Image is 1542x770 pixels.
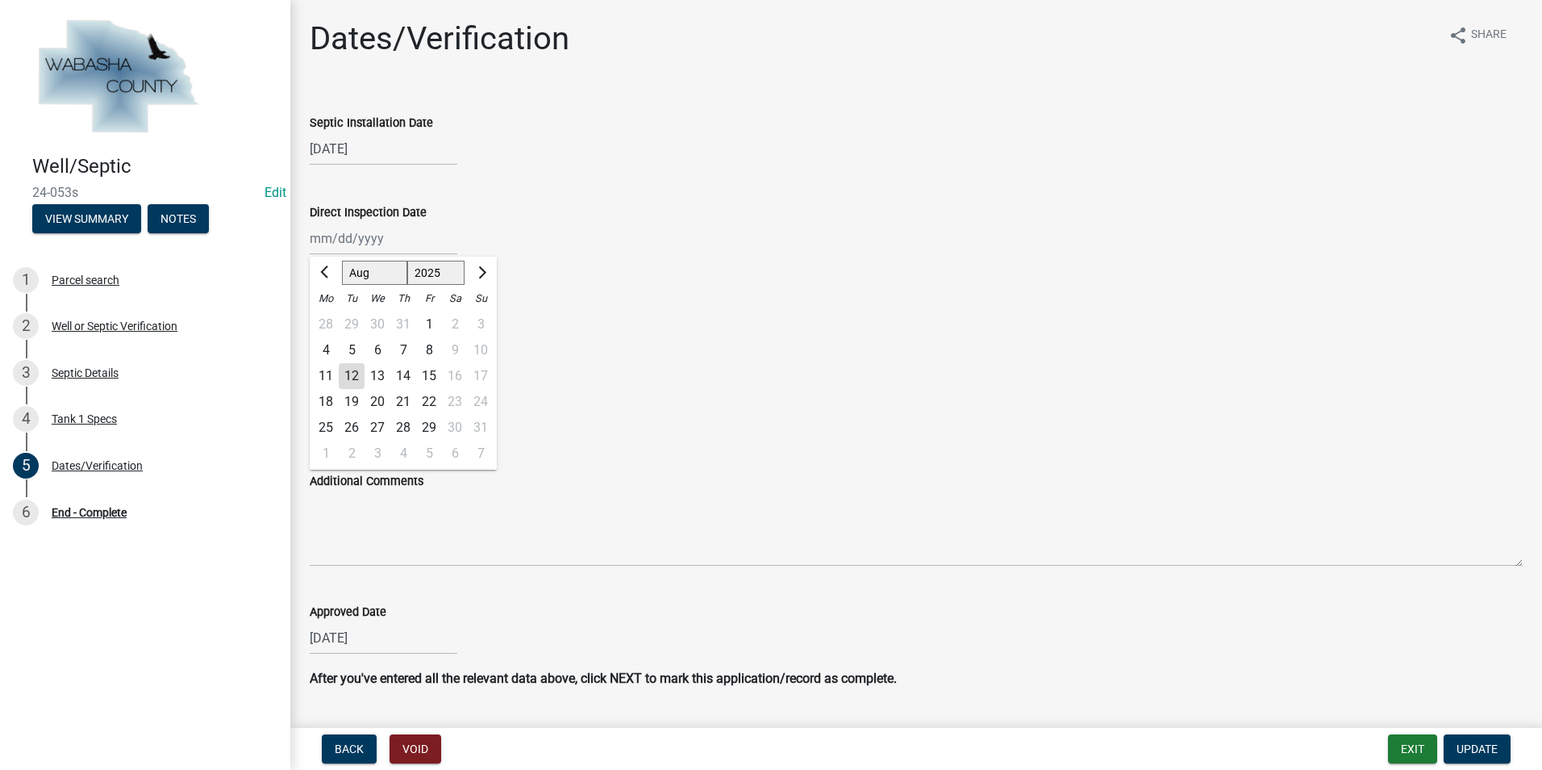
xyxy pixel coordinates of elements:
div: Wednesday, August 20, 2025 [365,389,390,415]
div: 21 [390,389,416,415]
div: We [365,286,390,312]
div: 4 [313,337,339,363]
div: 18 [313,389,339,415]
div: 4 [390,441,416,467]
i: share [1448,26,1468,45]
div: Friday, August 15, 2025 [416,363,442,389]
button: shareShare [1436,19,1519,51]
a: Edit [265,185,286,200]
h1: Dates/Verification [310,19,569,58]
div: 4 [13,406,39,432]
div: 25 [313,415,339,441]
button: Back [322,734,377,764]
button: Exit [1388,734,1437,764]
div: 3 [13,360,39,386]
div: Friday, August 1, 2025 [416,312,442,337]
button: Update [1444,734,1511,764]
div: Thursday, August 21, 2025 [390,389,416,415]
div: Fr [416,286,442,312]
span: Update [1457,743,1498,755]
div: Tuesday, August 26, 2025 [339,415,365,441]
div: 27 [365,415,390,441]
div: Wednesday, August 27, 2025 [365,415,390,441]
div: Monday, August 18, 2025 [313,389,339,415]
div: Monday, September 1, 2025 [313,441,339,467]
div: Tuesday, August 19, 2025 [339,389,365,415]
div: Tuesday, August 5, 2025 [339,337,365,363]
div: Wednesday, September 3, 2025 [365,441,390,467]
div: 5 [339,337,365,363]
div: 7 [390,337,416,363]
div: Tuesday, August 12, 2025 [339,363,365,389]
div: 5 [13,453,39,479]
div: Friday, September 5, 2025 [416,441,442,467]
div: 1 [313,441,339,467]
div: 2 [339,441,365,467]
button: Previous month [316,260,335,286]
div: Wednesday, August 13, 2025 [365,363,390,389]
button: Next month [471,260,490,286]
div: Tuesday, July 29, 2025 [339,312,365,337]
div: Mo [313,286,339,312]
div: 28 [313,312,339,337]
div: Sa [442,286,468,312]
div: 14 [390,363,416,389]
strong: After you've entered all the relevant data above, click NEXT to mark this application/record as c... [310,671,897,686]
div: Parcel search [52,274,119,286]
div: 11 [313,363,339,389]
div: Thursday, August 7, 2025 [390,337,416,363]
input: mm/dd/yyyy [310,132,457,165]
div: End - Complete [52,507,127,518]
div: 31 [390,312,416,337]
div: Thursday, July 31, 2025 [390,312,416,337]
button: Notes [148,204,209,233]
h4: Well/Septic [32,155,277,178]
div: Thursday, September 4, 2025 [390,441,416,467]
span: 24-053s [32,185,258,200]
div: 29 [416,415,442,441]
div: 13 [365,363,390,389]
label: Additional Comments [310,476,423,488]
div: Tu [339,286,365,312]
div: Septic Details [52,367,119,379]
div: 26 [339,415,365,441]
div: Monday, July 28, 2025 [313,312,339,337]
div: Thursday, August 28, 2025 [390,415,416,441]
button: View Summary [32,204,141,233]
div: 8 [416,337,442,363]
div: 5 [416,441,442,467]
span: Back [335,743,364,755]
div: Friday, August 8, 2025 [416,337,442,363]
div: 28 [390,415,416,441]
div: 29 [339,312,365,337]
div: Tuesday, September 2, 2025 [339,441,365,467]
input: mm/dd/yyyy [310,222,457,255]
div: Monday, August 11, 2025 [313,363,339,389]
div: 1 [13,267,39,293]
div: 3 [365,441,390,467]
div: 2 [13,313,39,339]
div: 6 [365,337,390,363]
div: Dates/Verification [52,460,143,471]
div: Monday, August 25, 2025 [313,415,339,441]
span: Share [1471,26,1507,45]
div: Tank 1 Specs [52,413,117,425]
div: Th [390,286,416,312]
div: 6 [13,500,39,525]
div: 12 [339,363,365,389]
label: Direct Inspection Date [310,207,427,219]
div: Thursday, August 14, 2025 [390,363,416,389]
div: Well or Septic Verification [52,320,177,332]
select: Select month [342,261,407,285]
label: Approved Date [310,607,386,618]
img: Wabasha County, Minnesota [32,17,203,138]
div: 22 [416,389,442,415]
select: Select year [407,261,465,285]
div: Friday, August 22, 2025 [416,389,442,415]
div: Wednesday, July 30, 2025 [365,312,390,337]
div: Friday, August 29, 2025 [416,415,442,441]
div: 15 [416,363,442,389]
div: Wednesday, August 6, 2025 [365,337,390,363]
div: 19 [339,389,365,415]
div: Su [468,286,494,312]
